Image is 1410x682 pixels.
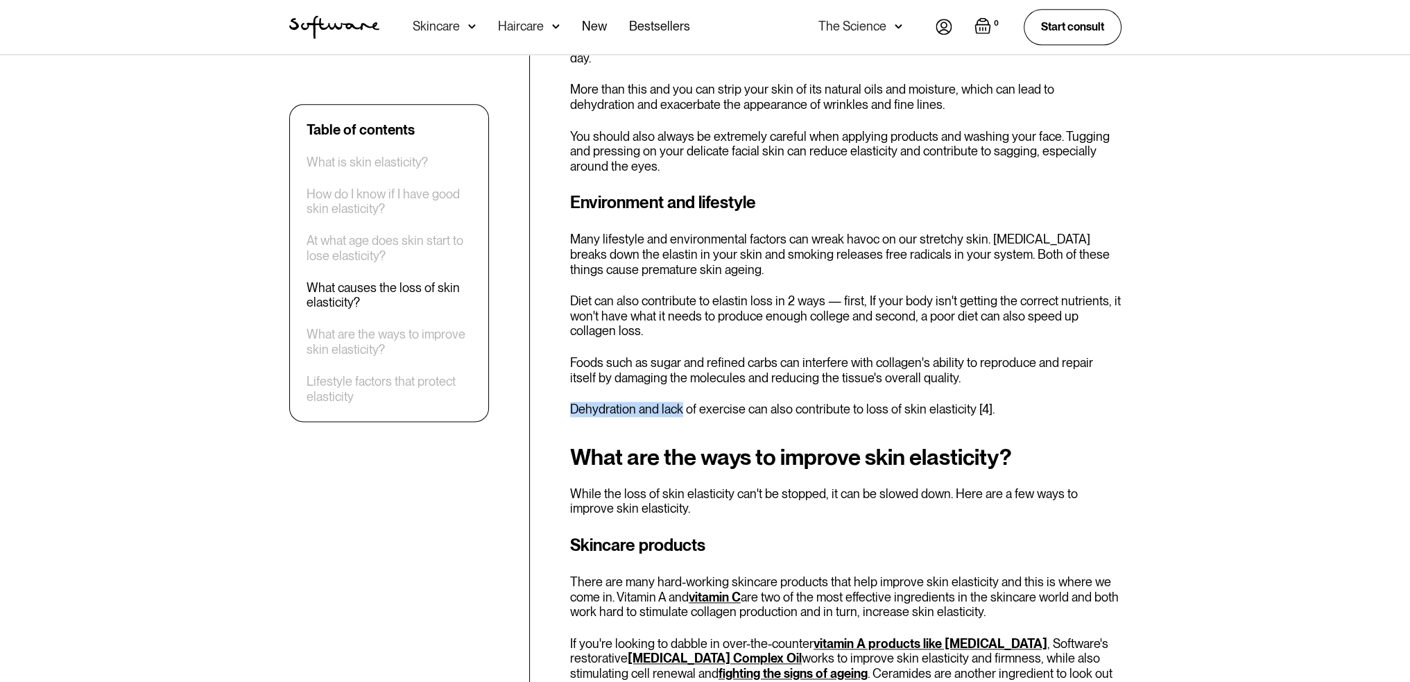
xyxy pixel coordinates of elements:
div: Skincare [413,19,460,33]
div: 0 [991,17,1001,30]
a: fighting the signs of ageing [719,666,868,681]
p: While the loss of skin elasticity can't be stopped, it can be slowed down. Here are a few ways to... [570,486,1121,516]
a: [MEDICAL_DATA] Complex Oil [628,651,802,665]
p: Diet can also contribute to elastin loss in 2 ways — first, If your body isn't getting the correc... [570,293,1121,339]
img: arrow down [552,19,560,33]
p: There are many hard-working skincare products that help improve skin elasticity and this is where... [570,574,1121,620]
a: How do I know if I have good skin elasticity? [307,187,472,216]
h3: Skincare products [570,533,1121,558]
img: arrow down [468,19,476,33]
a: vitamin A products like [MEDICAL_DATA] [814,636,1047,651]
p: More than this and you can strip your skin of its natural oils and moisture, which can lead to de... [570,82,1121,112]
div: The Science [818,19,886,33]
p: Dehydration and lack of exercise can also contribute to loss of skin elasticity [4]. [570,402,1121,417]
a: What are the ways to improve skin elasticity? [307,327,472,357]
a: What causes the loss of skin elasticity? [307,280,472,310]
div: Table of contents [307,121,415,138]
p: Foods such as sugar and refined carbs can interfere with collagen's ability to reproduce and repa... [570,355,1121,385]
a: home [289,15,379,39]
a: Start consult [1024,9,1121,44]
img: Software Logo [289,15,379,39]
p: Many lifestyle and environmental factors can wreak havoc on our stretchy skin. [MEDICAL_DATA] bre... [570,232,1121,277]
div: Haircare [498,19,544,33]
h2: What are the ways to improve skin elasticity? [570,445,1121,470]
img: arrow down [895,19,902,33]
h3: Environment and lifestyle [570,190,1121,215]
a: At what age does skin start to lose elasticity? [307,234,472,264]
a: What is skin elasticity? [307,155,428,170]
a: Open empty cart [974,17,1001,37]
p: You should also always be extremely careful when applying products and washing your face. Tugging... [570,129,1121,174]
a: vitamin C [689,590,741,604]
a: Lifestyle factors that protect elasticity [307,374,472,404]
